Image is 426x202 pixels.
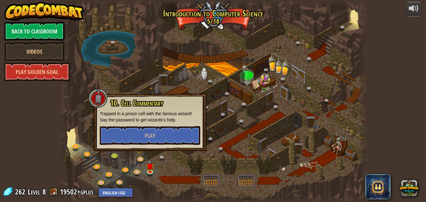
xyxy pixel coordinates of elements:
[4,62,70,81] a: Play Golden Goal
[4,2,84,21] img: CodeCombat - Learn how to code by playing a game
[100,111,200,123] p: Trapped in a prison cell with the famous wizard! Say the password to get wizards's help.
[42,187,46,197] span: 8
[28,187,40,197] span: Level
[145,132,155,140] span: Play
[15,187,27,197] span: 262
[4,42,65,61] a: Videos
[146,160,153,172] img: level-banner-unstarted.png
[110,98,163,108] span: 10. Cell Commentary
[100,126,200,145] button: Play
[4,22,65,41] a: Back to Classroom
[60,187,95,197] a: 19502+gplus
[406,2,422,17] button: Adjust volume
